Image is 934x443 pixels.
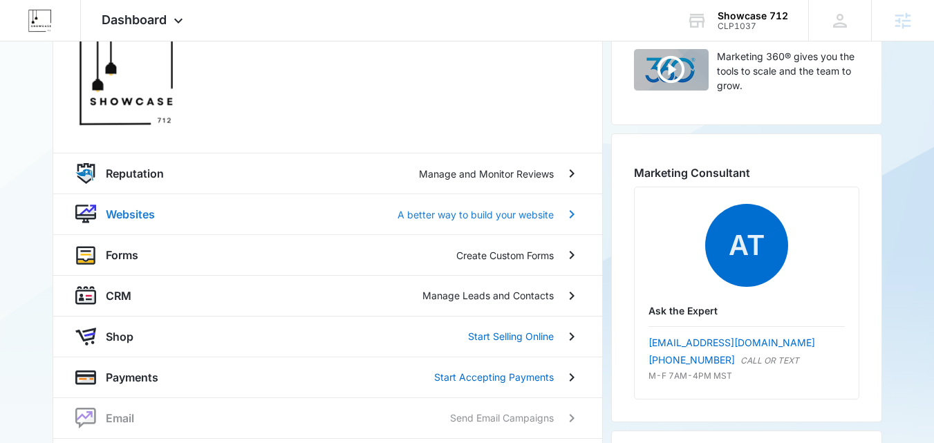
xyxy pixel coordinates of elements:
p: Email [106,410,134,426]
p: Marketing 360® gives you the tools to scale and the team to grow. [717,49,859,93]
img: crm [75,285,96,306]
p: Manage Leads and Contacts [422,288,554,303]
img: website [75,204,96,225]
p: Shop [106,328,133,345]
p: Payments [106,369,158,386]
p: Ask the Expert [648,303,845,318]
img: shopApp [75,326,96,347]
p: M-F 7AM-4PM MST [648,370,845,382]
p: CRM [106,288,131,304]
span: At [705,204,788,287]
span: Dashboard [102,12,167,27]
a: reputationReputationManage and Monitor Reviews [53,153,602,194]
p: A better way to build your website [398,207,554,222]
div: account name [718,10,788,21]
a: shopAppShopStart Selling Online [53,316,602,357]
a: websiteWebsitesA better way to build your website [53,194,602,234]
img: nurture [75,408,96,428]
a: [PHONE_NUMBER] [648,352,735,367]
a: formsFormsCreate Custom Forms [53,234,602,275]
img: Quick Overview Video [634,49,709,91]
p: Forms [106,247,138,263]
a: crmCRMManage Leads and Contacts [53,275,602,316]
p: Start Selling Online [468,329,554,343]
p: Websites [106,206,155,223]
img: reputation [75,163,96,184]
a: nurtureEmailSend Email Campaigns [53,397,602,438]
p: Start Accepting Payments [434,370,554,384]
p: CALL OR TEXT [740,355,799,367]
img: forms [75,245,96,265]
img: Showcase 712 [28,8,53,33]
p: Send Email Campaigns [450,411,554,425]
a: [EMAIL_ADDRESS][DOMAIN_NAME] [648,337,815,348]
h2: Marketing Consultant [634,164,859,181]
img: Showcase 712 [75,27,179,131]
p: Reputation [106,165,164,182]
div: account id [718,21,788,31]
p: Create Custom Forms [456,248,554,263]
img: payments [75,367,96,388]
a: paymentsPaymentsStart Accepting Payments [53,357,602,397]
p: Manage and Monitor Reviews [419,167,554,181]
